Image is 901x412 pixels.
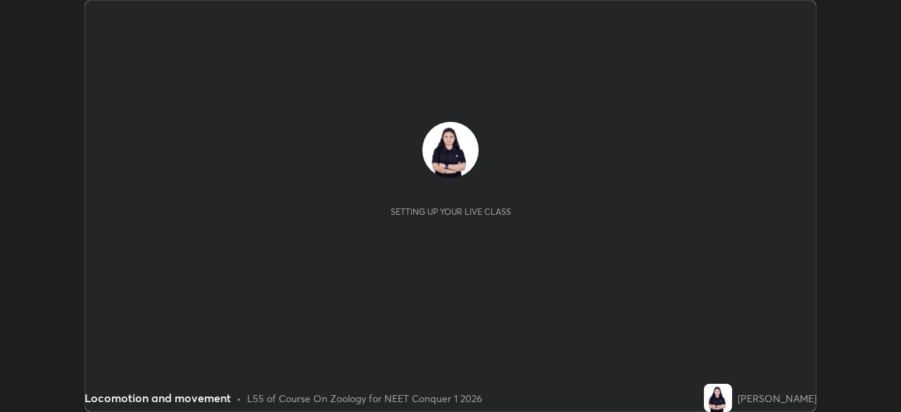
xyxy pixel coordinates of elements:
img: 4fd67fc5b94046ecb744cb31cfcc79ad.jpg [422,122,479,178]
div: [PERSON_NAME] [738,391,817,406]
div: Setting up your live class [391,206,511,217]
div: Locomotion and movement [84,389,231,406]
div: L55 of Course On Zoology for NEET Conquer 1 2026 [247,391,482,406]
div: • [237,391,241,406]
img: 4fd67fc5b94046ecb744cb31cfcc79ad.jpg [704,384,732,412]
